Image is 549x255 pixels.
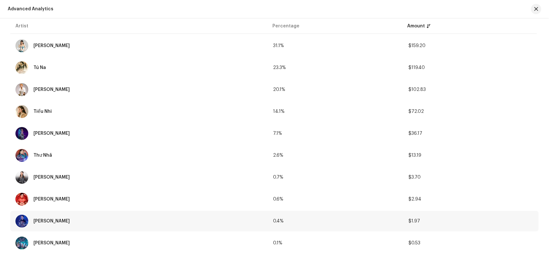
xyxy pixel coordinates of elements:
span: $3.70 [408,175,421,180]
span: 0.4% [273,219,284,223]
span: $13.19 [408,153,421,158]
span: $159.20 [408,44,425,48]
span: 23.3% [273,65,286,70]
span: $119.40 [408,65,425,70]
span: $2.94 [408,197,421,201]
span: $72.02 [408,109,424,114]
span: 14.1% [273,109,285,114]
span: 7.1% [273,131,282,136]
span: 0.1% [273,241,282,245]
span: $102.83 [408,87,426,92]
span: 0.6% [273,197,283,201]
span: 20.1% [273,87,285,92]
span: $36.17 [408,131,422,136]
span: 2.6% [273,153,283,158]
span: 0.7% [273,175,283,180]
span: 31.1% [273,44,284,48]
span: $0.53 [408,241,420,245]
span: $1.97 [408,219,420,223]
